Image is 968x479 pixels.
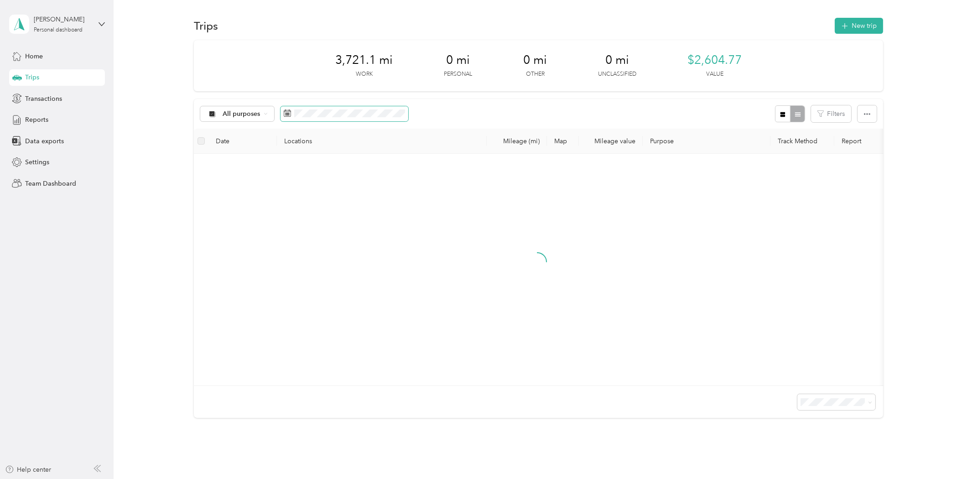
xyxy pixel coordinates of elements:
[25,94,62,104] span: Transactions
[770,129,834,154] th: Track Method
[446,53,470,68] span: 0 mi
[643,129,770,154] th: Purpose
[34,27,83,33] div: Personal dashboard
[487,129,547,154] th: Mileage (mi)
[25,179,76,188] span: Team Dashboard
[605,53,629,68] span: 0 mi
[208,129,277,154] th: Date
[5,465,52,474] button: Help center
[811,105,851,122] button: Filters
[25,136,64,146] span: Data exports
[835,18,883,34] button: New trip
[579,129,643,154] th: Mileage value
[917,428,968,479] iframe: Everlance-gr Chat Button Frame
[25,52,43,61] span: Home
[526,70,545,78] p: Other
[34,15,91,24] div: [PERSON_NAME]
[277,129,487,154] th: Locations
[194,21,218,31] h1: Trips
[25,115,48,125] span: Reports
[547,129,579,154] th: Map
[356,70,373,78] p: Work
[25,73,39,82] span: Trips
[523,53,547,68] span: 0 mi
[687,53,742,68] span: $2,604.77
[335,53,393,68] span: 3,721.1 mi
[25,157,49,167] span: Settings
[706,70,723,78] p: Value
[444,70,472,78] p: Personal
[834,129,917,154] th: Report
[223,111,261,117] span: All purposes
[598,70,636,78] p: Unclassified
